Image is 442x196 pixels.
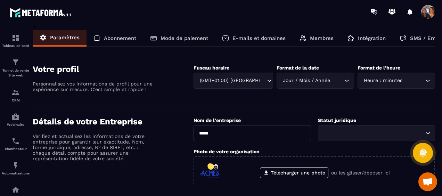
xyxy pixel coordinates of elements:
[260,77,265,84] input: Search for option
[418,172,437,191] div: Ouvrir le chat
[2,44,30,48] p: Tableau de bord
[331,170,390,175] p: ou les glisser/déposer ici
[2,171,30,175] p: Automatisations
[232,35,286,41] p: E-mails et domaines
[358,73,435,89] div: Search for option
[358,65,400,71] label: Format de l’heure
[194,73,273,89] div: Search for option
[331,77,343,84] input: Search for option
[404,77,424,84] input: Search for option
[11,88,20,97] img: formation
[11,113,20,121] img: automations
[10,6,72,19] img: logo
[33,64,194,74] h4: Votre profil
[11,161,20,170] img: automations
[2,53,30,83] a: formationformationTunnel de vente Site web
[2,132,30,156] a: schedulerschedulerPlanificateur
[362,77,404,84] span: Heure : minutes
[161,35,208,41] p: Mode de paiement
[2,107,30,132] a: automationsautomationsWebinaire
[277,73,354,89] div: Search for option
[11,34,20,42] img: formation
[194,149,260,154] label: Photo de votre organisation
[2,98,30,102] p: CRM
[277,65,319,71] label: Format de la date
[2,156,30,180] a: automationsautomationsAutomatisations
[33,117,194,126] h4: Détails de votre Entreprise
[50,34,80,41] p: Paramètres
[2,147,30,151] p: Planificateur
[281,77,331,84] span: Jour / Mois / Année
[11,137,20,145] img: scheduler
[198,77,260,84] span: (GMT+01:00) [GEOGRAPHIC_DATA]
[11,186,20,194] img: automations
[2,123,30,126] p: Webinaire
[194,65,229,71] label: Fuseau horaire
[2,83,30,107] a: formationformationCRM
[322,129,424,137] input: Search for option
[2,68,30,78] p: Tunnel de vente Site web
[358,35,386,41] p: Intégration
[2,28,30,53] a: formationformationTableau de bord
[310,35,334,41] p: Membres
[33,133,154,161] p: Vérifiez et actualisez les informations de votre entreprise pour garantir leur exactitude. Nom, f...
[33,81,154,92] p: Personnalisez vos informations de profil pour une expérience sur mesure. C'est simple et rapide !
[11,58,20,66] img: formation
[194,117,241,123] label: Nom de l'entreprise
[104,35,136,41] p: Abonnement
[318,117,356,123] label: Statut juridique
[260,167,328,178] label: Télécharger une photo
[318,125,435,141] div: Search for option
